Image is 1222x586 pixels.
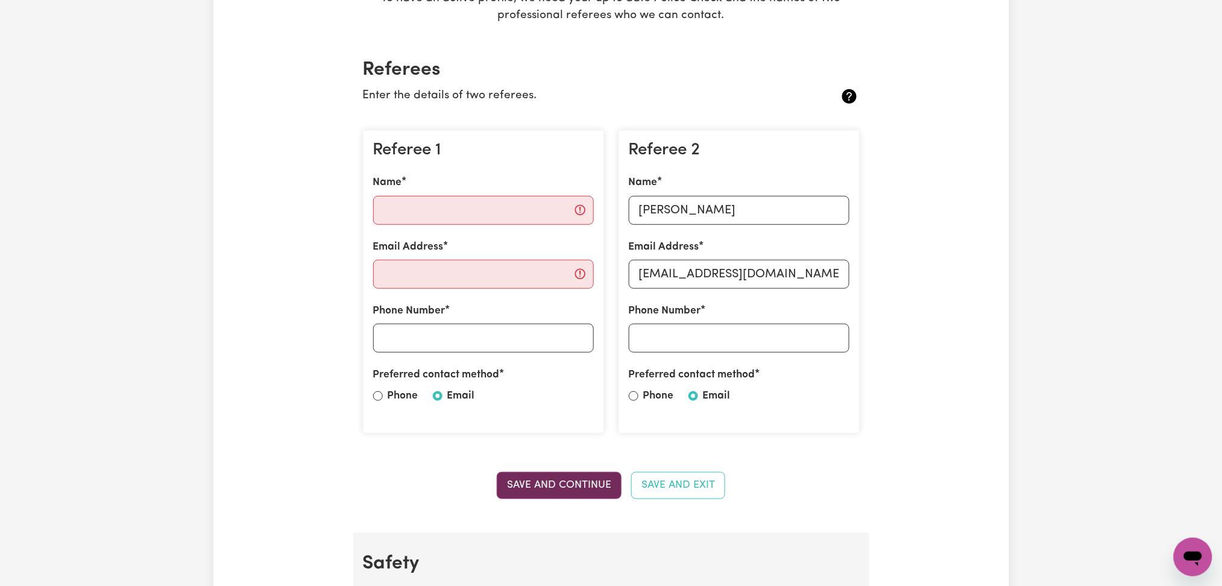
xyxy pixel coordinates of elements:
[363,87,777,105] p: Enter the details of two referees.
[629,303,701,319] label: Phone Number
[629,367,755,383] label: Preferred contact method
[629,239,699,255] label: Email Address
[447,388,475,404] label: Email
[373,367,500,383] label: Preferred contact method
[373,175,402,191] label: Name
[1174,538,1212,576] iframe: Button to launch messaging window
[643,388,674,404] label: Phone
[631,472,725,499] button: Save and Exit
[497,472,622,499] button: Save and Continue
[373,239,444,255] label: Email Address
[373,303,446,319] label: Phone Number
[388,388,418,404] label: Phone
[703,388,731,404] label: Email
[629,140,849,161] h3: Referee 2
[363,552,860,575] h2: Safety
[363,58,860,81] h2: Referees
[373,140,594,161] h3: Referee 1
[629,175,658,191] label: Name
